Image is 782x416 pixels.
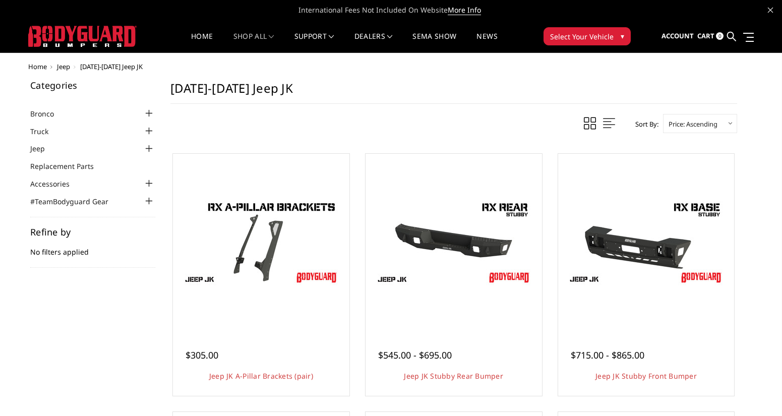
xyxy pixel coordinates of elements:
span: $545.00 - $695.00 [378,349,452,361]
a: Jeep JK A-Pillar Brackets (pair) [209,371,313,381]
a: Jeep JK A-Pillar Brackets (pair) [175,156,347,328]
a: Jeep [30,143,57,154]
a: Home [191,33,213,52]
span: Account [661,31,694,40]
a: Support [294,33,334,52]
a: #TeamBodyguard Gear [30,196,121,207]
a: Jeep JK Stubby Rear Bumper [404,371,503,381]
span: [DATE]-[DATE] Jeep JK [80,62,143,71]
img: Jeep JK A-Pillar Brackets (pair) [181,197,342,287]
a: Bronco [30,108,67,119]
a: Account [661,23,694,50]
h5: Categories [30,81,155,90]
div: No filters applied [30,227,155,268]
span: $715.00 - $865.00 [571,349,644,361]
a: Jeep JK Stubby Rear Bumper Jeep JK Stubby Rear Bumper [368,156,539,328]
a: Home [28,62,47,71]
a: More Info [448,5,481,15]
img: BODYGUARD BUMPERS [28,26,137,47]
span: $305.00 [186,349,218,361]
label: Sort By: [630,116,658,132]
span: Cart [697,31,714,40]
a: Cart 0 [697,23,724,50]
a: Jeep JK Stubby Front Bumper [595,371,697,381]
a: SEMA Show [412,33,456,52]
a: Accessories [30,179,82,189]
img: Jeep JK Stubby Front Bumper [565,197,727,287]
h1: [DATE]-[DATE] Jeep JK [170,81,737,104]
a: Jeep JK Stubby Front Bumper [561,156,732,328]
h5: Refine by [30,227,155,236]
a: News [476,33,497,52]
a: Replacement Parts [30,161,106,171]
a: Dealers [354,33,393,52]
span: 0 [716,32,724,40]
a: Jeep [57,62,70,71]
button: Select Your Vehicle [544,27,631,45]
span: Select Your Vehicle [550,31,614,42]
a: Truck [30,126,61,137]
a: shop all [233,33,274,52]
span: ▾ [621,31,624,41]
